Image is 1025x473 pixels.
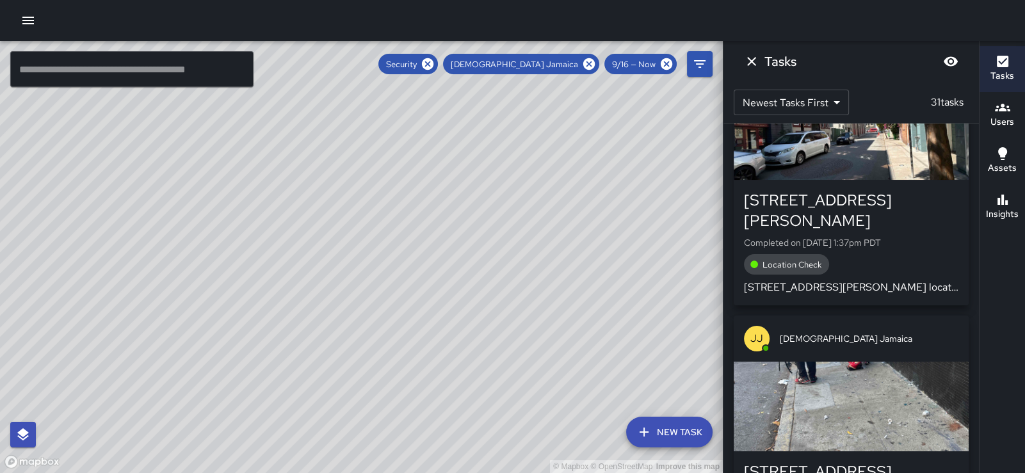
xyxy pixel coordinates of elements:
span: Security [378,59,424,70]
button: Blur [938,49,964,74]
span: 9/16 — Now [604,59,663,70]
button: New Task [626,417,713,447]
h6: Insights [986,207,1019,221]
div: [DEMOGRAPHIC_DATA] Jamaica [443,54,599,74]
h6: Tasks [764,51,796,72]
div: Newest Tasks First [734,90,849,115]
span: [DEMOGRAPHIC_DATA] Jamaica [780,332,958,345]
div: Security [378,54,438,74]
button: Tasks [980,46,1025,92]
button: Insights [980,184,1025,230]
div: [STREET_ADDRESS][PERSON_NAME] [744,190,958,231]
button: JJ[DEMOGRAPHIC_DATA] Jamaica[STREET_ADDRESS][PERSON_NAME]Completed on [DATE] 1:37pm PDTLocation C... [734,44,969,305]
span: [DEMOGRAPHIC_DATA] Jamaica [443,59,586,70]
p: Completed on [DATE] 1:37pm PDT [744,236,958,249]
h6: Assets [988,161,1017,175]
button: Assets [980,138,1025,184]
div: 9/16 — Now [604,54,677,74]
button: Users [980,92,1025,138]
h6: Users [990,115,1014,129]
h6: Tasks [990,69,1014,83]
button: Dismiss [739,49,764,74]
p: JJ [750,331,763,346]
p: 31 tasks [926,95,969,110]
p: [STREET_ADDRESS][PERSON_NAME] location check: All clear [744,280,958,295]
span: Location Check [755,259,829,270]
button: Filters [687,51,713,77]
